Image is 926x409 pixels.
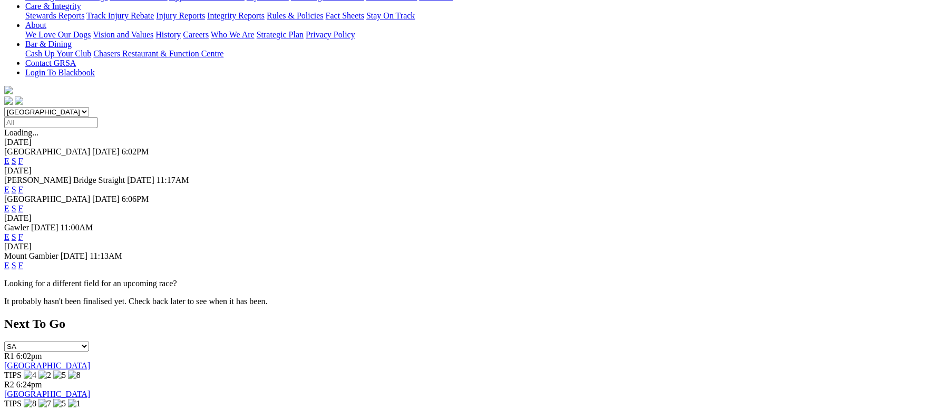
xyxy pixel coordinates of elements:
div: Care & Integrity [25,11,922,21]
a: S [12,185,16,194]
img: 5 [53,399,66,408]
span: Loading... [4,128,38,137]
img: 5 [53,371,66,380]
span: [DATE] [92,147,120,156]
span: 11:17AM [157,176,189,184]
a: F [18,185,23,194]
span: [DATE] [31,223,59,232]
a: Vision and Values [93,30,153,39]
span: 11:13AM [90,251,122,260]
img: 1 [68,399,81,408]
span: [PERSON_NAME] Bridge Straight [4,176,125,184]
div: [DATE] [4,138,922,147]
img: twitter.svg [15,96,23,105]
a: About [25,21,46,30]
div: [DATE] [4,242,922,251]
a: S [12,232,16,241]
a: F [18,261,23,270]
a: Care & Integrity [25,2,81,11]
a: We Love Our Dogs [25,30,91,39]
img: logo-grsa-white.png [4,86,13,94]
a: Privacy Policy [306,30,355,39]
a: Stay On Track [366,11,415,20]
h2: Next To Go [4,317,922,331]
a: Login To Blackbook [25,68,95,77]
a: E [4,204,9,213]
span: 6:24pm [16,380,42,389]
a: F [18,232,23,241]
a: S [12,261,16,270]
a: E [4,157,9,165]
partial: It probably hasn't been finalised yet. Check back later to see when it has been. [4,297,268,306]
a: Strategic Plan [257,30,304,39]
a: F [18,157,23,165]
a: Bar & Dining [25,40,72,48]
img: facebook.svg [4,96,13,105]
div: Bar & Dining [25,49,922,59]
input: Select date [4,117,98,128]
span: TIPS [4,399,22,408]
a: Contact GRSA [25,59,76,67]
a: Chasers Restaurant & Function Centre [93,49,223,58]
a: S [12,204,16,213]
span: R1 [4,352,14,361]
a: Cash Up Your Club [25,49,91,58]
a: Who We Are [211,30,255,39]
span: [DATE] [61,251,88,260]
span: 6:02pm [16,352,42,361]
span: [DATE] [127,176,154,184]
span: [GEOGRAPHIC_DATA] [4,147,90,156]
span: [DATE] [92,194,120,203]
a: E [4,232,9,241]
a: Stewards Reports [25,11,84,20]
a: Injury Reports [156,11,205,20]
div: [DATE] [4,213,922,223]
span: Mount Gambier [4,251,59,260]
div: About [25,30,922,40]
span: 6:02PM [122,147,149,156]
img: 4 [24,371,36,380]
a: Integrity Reports [207,11,265,20]
span: R2 [4,380,14,389]
p: Looking for a different field for an upcoming race? [4,279,922,288]
a: Track Injury Rebate [86,11,154,20]
img: 2 [38,371,51,380]
img: 8 [68,371,81,380]
a: History [155,30,181,39]
a: E [4,261,9,270]
a: E [4,185,9,194]
a: S [12,157,16,165]
span: TIPS [4,371,22,379]
span: Gawler [4,223,29,232]
a: [GEOGRAPHIC_DATA] [4,361,90,370]
span: 11:00AM [61,223,93,232]
img: 8 [24,399,36,408]
a: Fact Sheets [326,11,364,20]
a: [GEOGRAPHIC_DATA] [4,389,90,398]
a: F [18,204,23,213]
a: Careers [183,30,209,39]
div: [DATE] [4,166,922,176]
span: [GEOGRAPHIC_DATA] [4,194,90,203]
img: 7 [38,399,51,408]
span: 6:06PM [122,194,149,203]
a: Rules & Policies [267,11,324,20]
